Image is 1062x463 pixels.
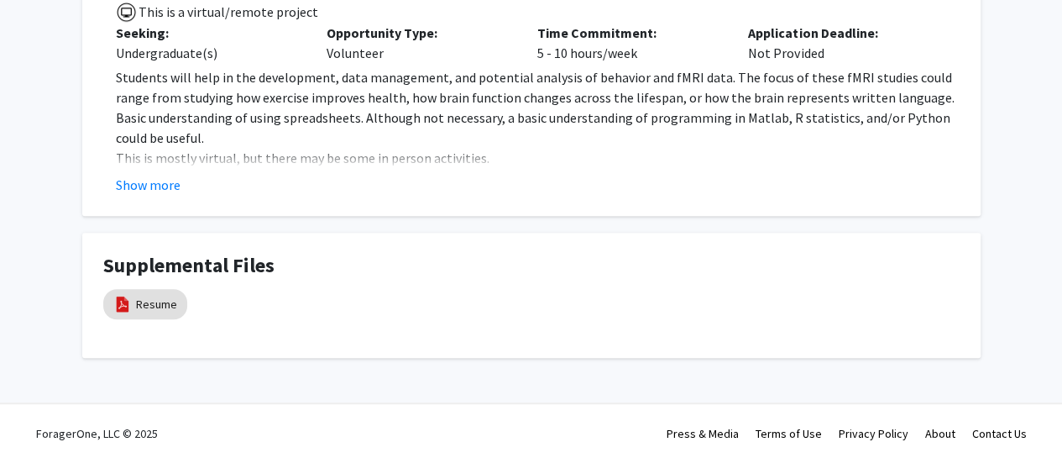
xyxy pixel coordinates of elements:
a: Terms of Use [756,426,822,441]
p: Opportunity Type: [327,23,512,43]
a: Resume [136,296,177,313]
a: Privacy Policy [839,426,908,441]
p: This is mostly virtual, but there may be some in person activities. [116,148,960,168]
div: 5 - 10 hours/week [525,23,735,63]
img: pdf_icon.png [113,295,132,313]
p: Seeking: [116,23,301,43]
p: Application Deadline: [748,23,934,43]
p: Time Commitment: [537,23,723,43]
h4: Supplemental Files [103,254,960,278]
div: Undergraduate(s) [116,43,301,63]
button: Show more [116,175,180,195]
a: Press & Media [667,426,739,441]
span: Students will help in the development, data management, and potential analysis of behavior and fM... [116,69,955,146]
div: Volunteer [314,23,525,63]
div: Not Provided [735,23,946,63]
span: This is a virtual/remote project [137,3,318,20]
div: ForagerOne, LLC © 2025 [36,404,158,463]
a: About [925,426,955,441]
a: Contact Us [972,426,1027,441]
